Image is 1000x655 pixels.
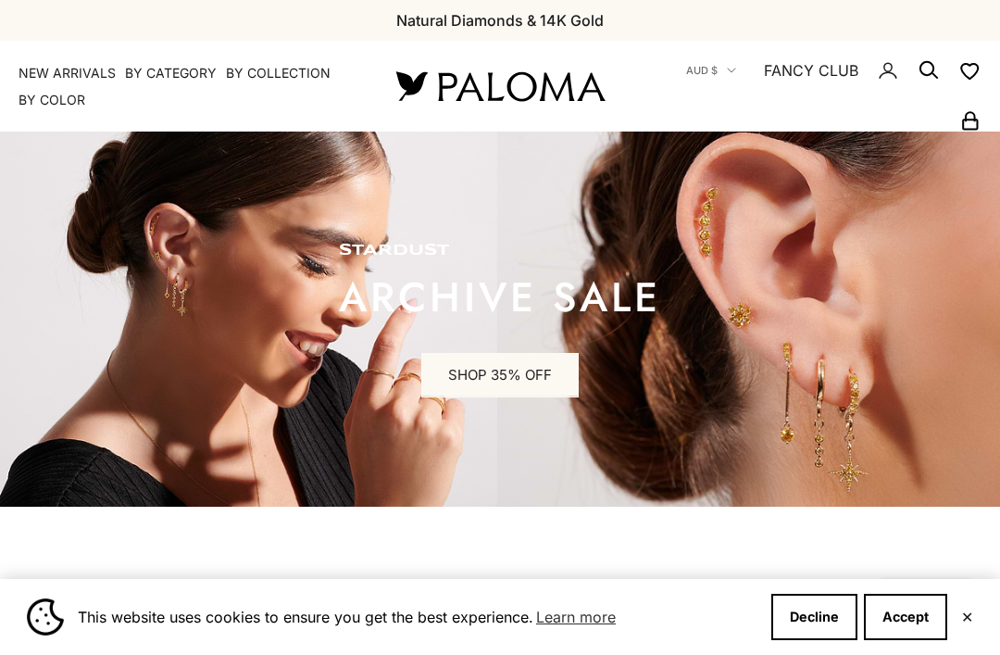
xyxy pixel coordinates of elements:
nav: Secondary navigation [648,41,981,132]
button: Decline [771,594,857,640]
p: Natural Diamonds & 14K Gold [396,8,604,32]
p: STARDUST [339,242,661,260]
button: Accept [864,594,947,640]
summary: By Collection [226,64,331,82]
a: FANCY CLUB [764,58,858,82]
summary: By Color [19,91,85,109]
button: AUD $ [686,62,736,79]
a: NEW ARRIVALS [19,64,116,82]
span: AUD $ [686,62,718,79]
img: Cookie banner [27,598,64,636]
a: SHOP 35% OFF [421,353,579,397]
nav: Primary navigation [19,64,352,109]
span: This website uses cookies to ensure you get the best experience. [78,603,756,631]
summary: By Category [125,64,217,82]
a: Learn more [533,603,619,631]
button: Close [961,611,973,623]
p: ARCHIVE SALE [339,279,661,316]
